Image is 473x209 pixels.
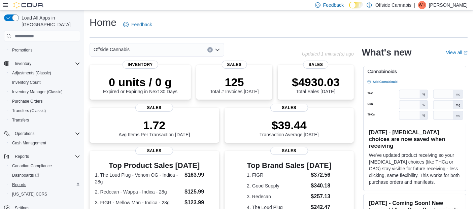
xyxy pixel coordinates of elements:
[260,118,319,137] div: Transaction Average [DATE]
[95,172,182,185] dt: 1. The Loud Plug - Venom OG - Indica - 28g
[12,182,26,187] span: Reports
[12,130,37,138] button: Operations
[323,2,344,8] span: Feedback
[12,130,80,138] span: Operations
[9,46,80,54] span: Promotions
[12,47,33,53] span: Promotions
[9,116,80,124] span: Transfers
[7,106,83,115] button: Transfers (Classic)
[19,14,80,28] span: Load All Apps in [GEOGRAPHIC_DATA]
[12,117,29,123] span: Transfers
[12,60,34,68] button: Inventory
[9,190,80,198] span: Washington CCRS
[7,180,83,189] button: Reports
[12,108,46,113] span: Transfers (Classic)
[12,191,47,197] span: [US_STATE] CCRS
[270,104,308,112] span: Sales
[247,162,331,170] h3: Top Brand Sales [DATE]
[184,171,213,179] dd: $163.99
[302,51,354,57] p: Updated 1 minute(s) ago
[103,75,177,89] p: 0 units / 0 g
[184,188,213,196] dd: $125.99
[9,139,49,147] a: Cash Management
[9,97,80,105] span: Purchase Orders
[15,61,31,66] span: Inventory
[12,152,80,161] span: Reports
[9,162,80,170] span: Canadian Compliance
[131,21,152,28] span: Feedback
[311,182,331,190] dd: $340.18
[429,1,468,9] p: [PERSON_NAME]
[9,162,55,170] a: Canadian Compliance
[119,118,190,137] div: Avg Items Per Transaction [DATE]
[12,163,52,169] span: Canadian Compliance
[349,2,363,9] input: Dark Mode
[12,89,63,95] span: Inventory Manager (Classic)
[9,171,42,179] a: Dashboards
[184,199,213,207] dd: $123.99
[215,47,220,53] button: Open list of options
[13,2,44,8] img: Cova
[12,140,46,146] span: Cash Management
[247,193,308,200] dt: 3. Redecan
[95,162,214,170] h3: Top Product Sales [DATE]
[15,154,29,159] span: Reports
[1,129,83,138] button: Operations
[7,97,83,106] button: Purchase Orders
[15,131,35,136] span: Operations
[7,115,83,125] button: Transfers
[9,46,35,54] a: Promotions
[9,190,50,198] a: [US_STATE] CCRS
[9,97,45,105] a: Purchase Orders
[7,68,83,78] button: Adjustments (Classic)
[9,171,80,179] span: Dashboards
[9,107,80,115] span: Transfers (Classic)
[464,51,468,55] svg: External link
[222,61,247,69] span: Sales
[135,104,173,112] span: Sales
[9,139,80,147] span: Cash Management
[103,75,177,94] div: Expired or Expiring in Next 30 Days
[12,60,80,68] span: Inventory
[311,171,331,179] dd: $372.56
[12,70,51,76] span: Adjustments (Classic)
[7,138,83,148] button: Cash Management
[135,147,173,155] span: Sales
[270,147,308,155] span: Sales
[7,161,83,171] button: Canadian Compliance
[7,189,83,199] button: [US_STATE] CCRS
[9,88,65,96] a: Inventory Manager (Classic)
[9,69,80,77] span: Adjustments (Classic)
[260,118,319,132] p: $39.44
[121,18,155,31] a: Feedback
[419,1,426,9] span: WH
[446,50,468,55] a: View allExternal link
[362,47,411,58] h2: What's new
[247,172,308,178] dt: 1. FIGR
[12,80,41,85] span: Inventory Count
[122,61,158,69] span: Inventory
[119,118,190,132] p: 1.72
[9,69,54,77] a: Adjustments (Classic)
[9,181,80,189] span: Reports
[369,152,461,185] p: We've updated product receiving so your [MEDICAL_DATA] choices (like THCa or CBG) stay visible fo...
[12,152,32,161] button: Reports
[94,45,130,54] span: Offside Cannabis
[12,99,43,104] span: Purchase Orders
[303,61,329,69] span: Sales
[375,1,411,9] p: Offside Cannabis
[95,188,182,195] dt: 2. Redecan - Wappa - Indica - 28g
[9,107,48,115] a: Transfers (Classic)
[95,199,182,206] dt: 3. FIGR - Mellow Man - Indica - 28g
[418,1,426,9] div: Will Hart
[1,59,83,68] button: Inventory
[9,78,43,86] a: Inventory Count
[210,75,259,94] div: Total # Invoices [DATE]
[7,45,83,55] button: Promotions
[90,16,116,29] h1: Home
[9,88,80,96] span: Inventory Manager (Classic)
[7,87,83,97] button: Inventory Manager (Classic)
[12,173,39,178] span: Dashboards
[414,1,415,9] p: |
